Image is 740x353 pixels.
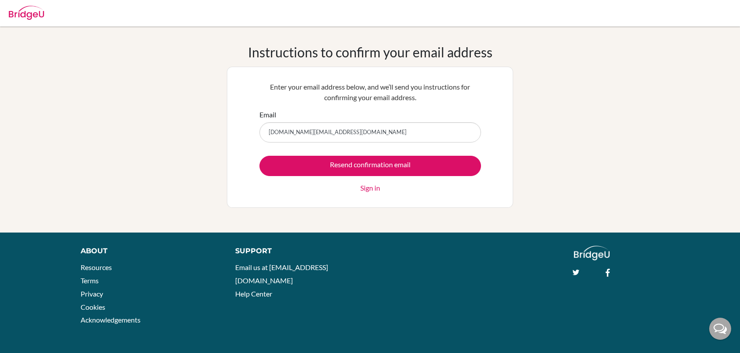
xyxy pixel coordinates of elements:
[235,246,360,256] div: Support
[259,156,481,176] input: Resend confirmation email
[81,276,99,285] a: Terms
[81,303,105,311] a: Cookies
[574,246,610,260] img: logo_white@2x-f4f0deed5e89b7ecb1c2cc34c3e3d731f90f0f143d5ea2071677605dd97b5244.png
[248,44,492,60] h1: Instructions to confirm your email address
[259,82,481,103] p: Enter your email address below, and we’ll send you instructions for confirming your email address.
[81,315,141,324] a: Acknowledgements
[81,246,215,256] div: About
[259,109,276,120] label: Email
[81,263,112,271] a: Resources
[81,289,103,298] a: Privacy
[235,263,328,285] a: Email us at [EMAIL_ADDRESS][DOMAIN_NAME]
[360,183,380,193] a: Sign in
[20,6,38,14] span: Help
[235,289,272,298] a: Help Center
[9,6,44,20] img: Bridge-U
